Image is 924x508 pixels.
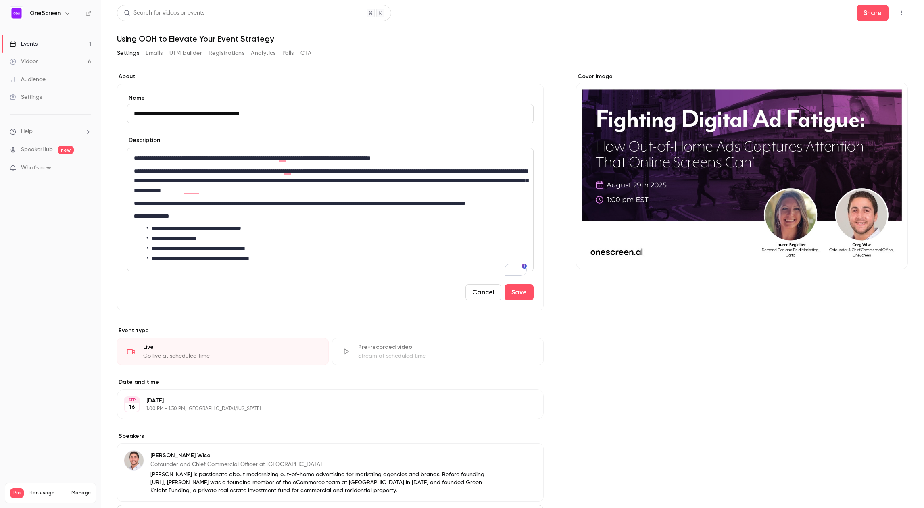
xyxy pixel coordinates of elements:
div: Settings [10,93,42,101]
span: What's new [21,164,51,172]
label: Date and time [117,378,544,386]
div: Live [143,343,319,351]
div: Videos [10,58,38,66]
iframe: Noticeable Trigger [81,164,91,172]
div: SEP [125,397,139,403]
p: [DATE] [146,397,501,405]
h6: OneScreen [30,9,61,17]
button: Share [857,5,889,21]
button: CTA [300,47,311,60]
section: Cover image [576,73,908,269]
div: Audience [10,75,46,83]
div: editor [127,148,533,271]
p: Cofounder and Chief Commercial Officer at [GEOGRAPHIC_DATA] [150,460,491,468]
label: Name [127,94,534,102]
label: About [117,73,544,81]
h1: Using OOH to Elevate Your Event Strategy [117,34,908,44]
button: Emails [146,47,163,60]
a: Manage [71,490,91,496]
button: Cancel [465,284,501,300]
button: Settings [117,47,139,60]
button: UTM builder [169,47,202,60]
p: [PERSON_NAME] is passionate about modernizing out-of-home advertising for marketing agencies and ... [150,471,491,495]
button: Save [505,284,534,300]
img: Greg Wise [124,451,144,470]
label: Cover image [576,73,908,81]
span: Pro [10,488,24,498]
label: Speakers [117,432,544,440]
div: To enrich screen reader interactions, please activate Accessibility in Grammarly extension settings [127,148,533,271]
div: Pre-recorded videoStream at scheduled time [332,338,544,365]
p: Event type [117,327,544,335]
span: Help [21,127,33,136]
a: SpeakerHub [21,146,53,154]
div: Events [10,40,38,48]
div: LiveGo live at scheduled time [117,338,329,365]
button: Registrations [209,47,244,60]
button: Analytics [251,47,276,60]
label: Description [127,136,160,144]
p: 1:00 PM - 1:30 PM, [GEOGRAPHIC_DATA]/[US_STATE] [146,406,501,412]
li: help-dropdown-opener [10,127,91,136]
div: Search for videos or events [124,9,204,17]
span: Plan usage [29,490,67,496]
div: Go live at scheduled time [143,352,319,360]
span: new [58,146,74,154]
img: OneScreen [10,7,23,20]
div: Pre-recorded video [358,343,534,351]
p: 16 [129,403,135,411]
section: description [127,148,534,271]
div: Greg Wise[PERSON_NAME] WiseCofounder and Chief Commercial Officer at [GEOGRAPHIC_DATA][PERSON_NAM... [117,443,544,502]
p: [PERSON_NAME] Wise [150,452,491,460]
button: Polls [282,47,294,60]
div: Stream at scheduled time [358,352,534,360]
